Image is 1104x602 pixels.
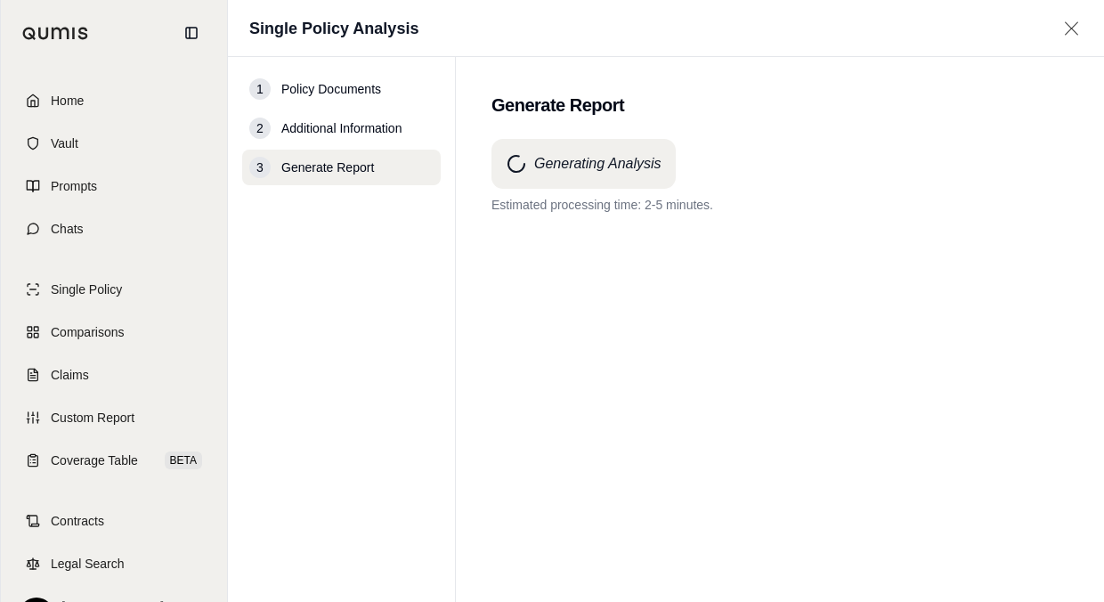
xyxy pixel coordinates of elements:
span: Custom Report [51,409,134,427]
span: Single Policy [51,281,122,298]
div: 2 [249,118,271,139]
a: Legal Search [12,544,216,583]
span: Additional Information [281,119,402,137]
span: Chats [51,220,84,238]
a: Comparisons [12,313,216,352]
a: Coverage TableBETA [12,441,216,480]
button: Collapse sidebar [177,19,206,47]
span: Legal Search [51,555,125,573]
a: Vault [12,124,216,163]
span: Home [51,92,84,110]
span: Prompts [51,177,97,195]
h2: Generate Report [491,93,1068,118]
a: Prompts [12,167,216,206]
p: Estimated processing time: 2-5 minutes. [491,196,1068,214]
span: Contracts [51,512,104,530]
div: 3 [249,157,271,178]
span: Policy Documents [281,80,381,98]
span: Generate Report [281,159,374,176]
a: Home [12,81,216,120]
h1: Single Policy Analysis [249,16,418,41]
span: Claims [51,366,89,384]
span: Comparisons [51,323,124,341]
a: Chats [12,209,216,248]
span: BETA [165,451,202,469]
a: Single Policy [12,270,216,309]
a: Contracts [12,501,216,541]
div: 1 [249,78,271,100]
span: Coverage Table [51,451,138,469]
span: Vault [51,134,78,152]
img: Qumis Logo [22,27,89,40]
h4: Generating Analysis [534,153,662,175]
a: Custom Report [12,398,216,437]
a: Claims [12,355,216,395]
